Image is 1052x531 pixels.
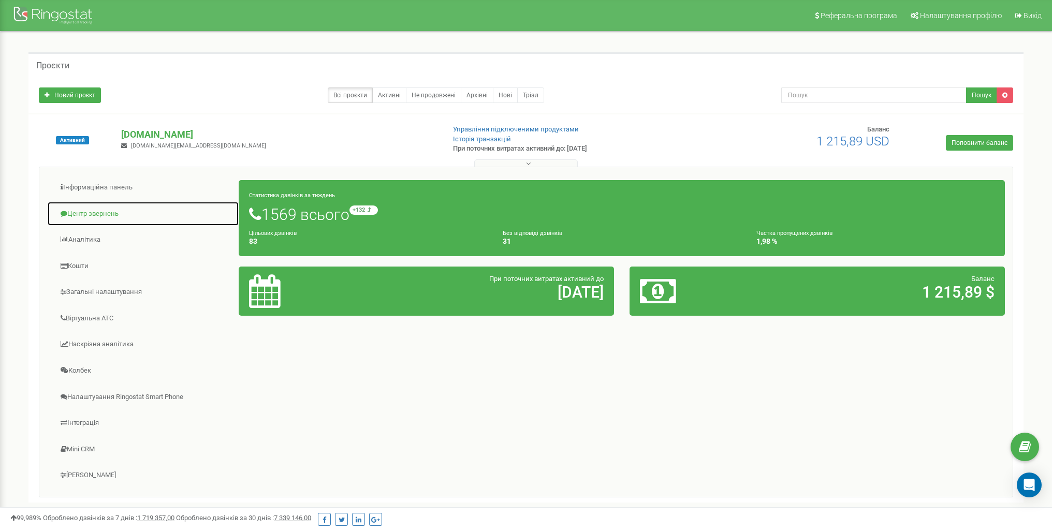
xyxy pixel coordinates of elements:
[453,135,511,143] a: Історія транзакцій
[47,463,239,488] a: [PERSON_NAME]
[781,87,967,103] input: Пошук
[249,238,487,245] h4: 83
[920,11,1002,20] span: Налаштування профілю
[47,254,239,279] a: Кошти
[121,128,435,141] p: [DOMAIN_NAME]
[966,87,997,103] button: Пошук
[47,437,239,462] a: Mini CRM
[1024,11,1042,20] span: Вихід
[274,514,311,522] u: 7 339 146,00
[249,205,995,223] h1: 1569 всього
[763,284,995,301] h2: 1 215,89 $
[372,284,604,301] h2: [DATE]
[47,201,239,227] a: Центр звернень
[36,61,69,70] h5: Проєкти
[176,514,311,522] span: Оброблено дзвінків за 30 днів :
[453,125,579,133] a: Управління підключеними продуктами
[503,230,562,237] small: Без відповіді дзвінків
[971,275,995,283] span: Баланс
[47,332,239,357] a: Наскрізна аналітика
[489,275,604,283] span: При поточних витратах активний до
[47,227,239,253] a: Аналiтика
[756,238,995,245] h4: 1,98 %
[493,87,518,103] a: Нові
[946,135,1013,151] a: Поповнити баланс
[10,514,41,522] span: 99,989%
[349,205,378,215] small: +132
[1017,473,1042,497] div: Open Intercom Messenger
[453,144,685,154] p: При поточних витратах активний до: [DATE]
[47,175,239,200] a: Інформаційна панель
[756,230,832,237] small: Частка пропущених дзвінків
[503,238,741,245] h4: 31
[249,230,297,237] small: Цільових дзвінків
[517,87,544,103] a: Тріал
[47,410,239,436] a: Інтеграція
[249,192,335,199] small: Статистика дзвінків за тиждень
[816,134,889,149] span: 1 215,89 USD
[47,385,239,410] a: Налаштування Ringostat Smart Phone
[47,306,239,331] a: Віртуальна АТС
[137,514,174,522] u: 1 719 357,00
[406,87,461,103] a: Не продовжені
[372,87,406,103] a: Активні
[56,136,89,144] span: Активний
[461,87,493,103] a: Архівні
[131,142,266,149] span: [DOMAIN_NAME][EMAIL_ADDRESS][DOMAIN_NAME]
[47,279,239,305] a: Загальні налаштування
[43,514,174,522] span: Оброблено дзвінків за 7 днів :
[47,358,239,384] a: Колбек
[867,125,889,133] span: Баланс
[821,11,897,20] span: Реферальна програма
[39,87,101,103] a: Новий проєкт
[328,87,373,103] a: Всі проєкти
